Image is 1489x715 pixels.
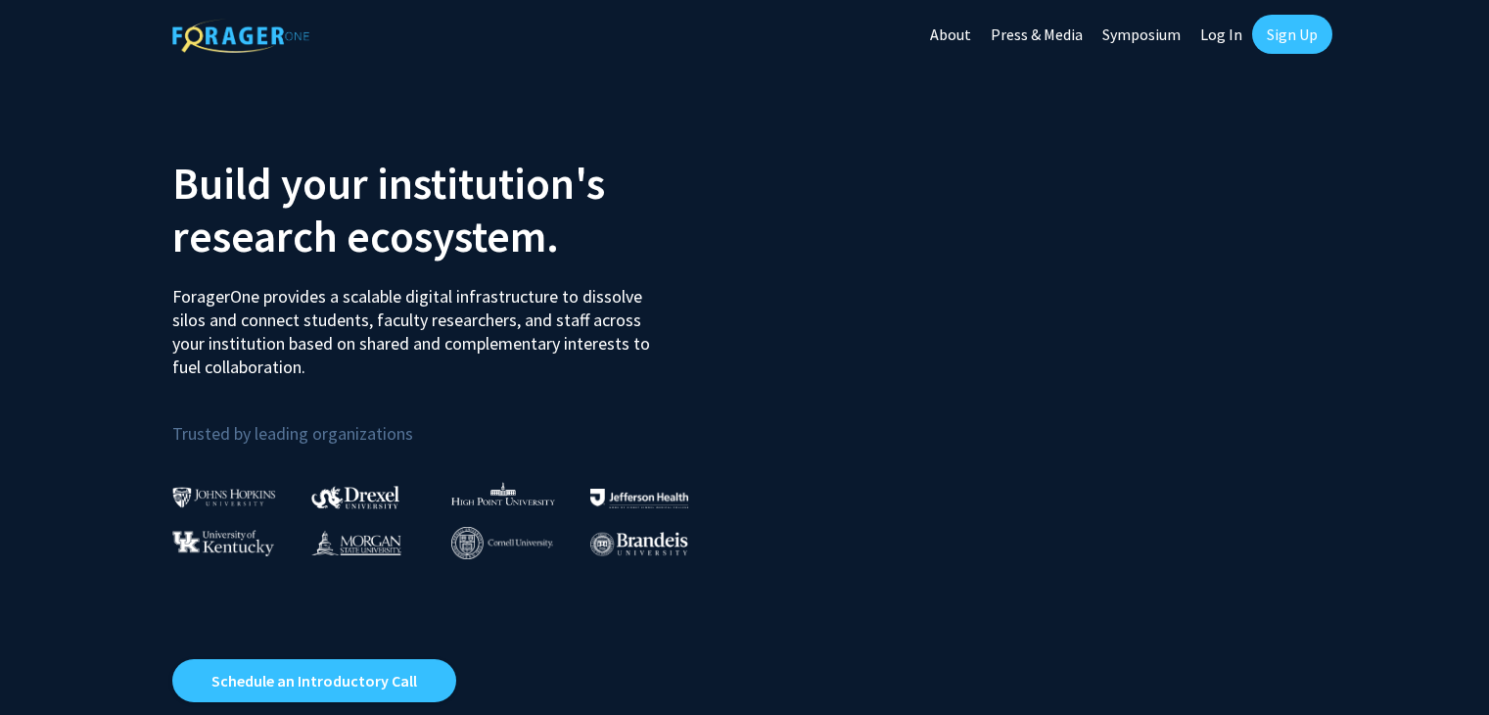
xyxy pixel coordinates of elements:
img: Cornell University [451,527,553,559]
img: High Point University [451,482,555,505]
p: ForagerOne provides a scalable digital infrastructure to dissolve silos and connect students, fac... [172,270,664,379]
img: Thomas Jefferson University [590,489,688,507]
img: Johns Hopkins University [172,487,276,507]
img: ForagerOne Logo [172,19,309,53]
a: Sign Up [1252,15,1332,54]
img: University of Kentucky [172,530,274,556]
img: Drexel University [311,486,399,508]
img: Brandeis University [590,532,688,556]
a: Opens in a new tab [172,659,456,702]
h2: Build your institution's research ecosystem. [172,157,730,262]
p: Trusted by leading organizations [172,395,730,449]
img: Morgan State University [311,530,401,555]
